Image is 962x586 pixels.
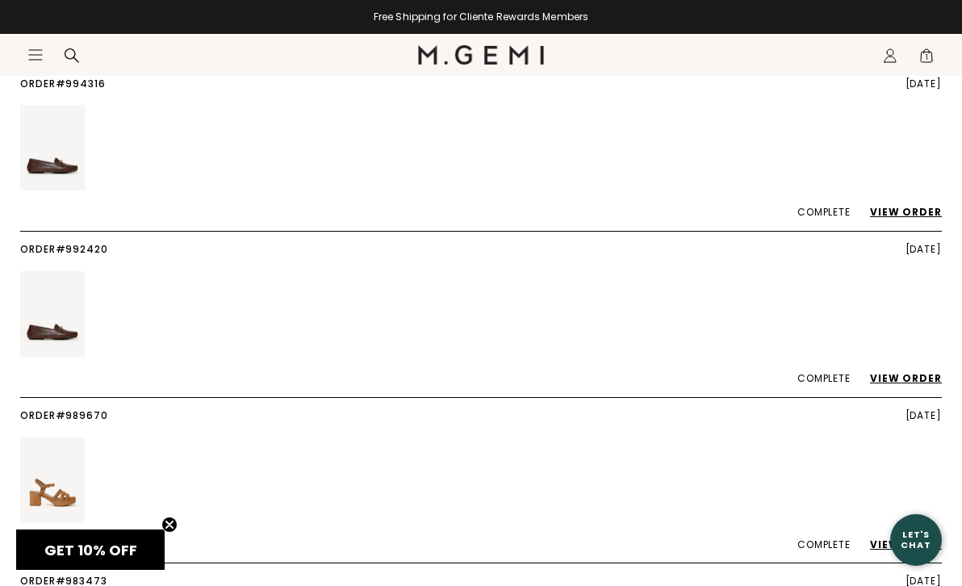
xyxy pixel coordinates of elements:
[16,529,165,570] div: GET 10% OFFClose teaser
[20,373,942,384] div: Complete
[20,408,108,422] a: Order#989670
[854,205,942,219] a: View Order
[44,540,137,560] span: GET 10% OFF
[854,538,942,551] a: View Order
[854,371,942,385] a: View Order
[20,207,942,218] div: Complete
[890,529,942,550] div: Let's Chat
[27,47,44,63] button: Open site menu
[906,410,942,421] div: [DATE]
[918,51,935,67] span: 1
[418,45,545,65] img: M.Gemi
[20,539,942,550] div: Complete
[161,517,178,533] button: Close teaser
[906,244,942,255] div: [DATE]
[20,242,108,256] a: Order#992420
